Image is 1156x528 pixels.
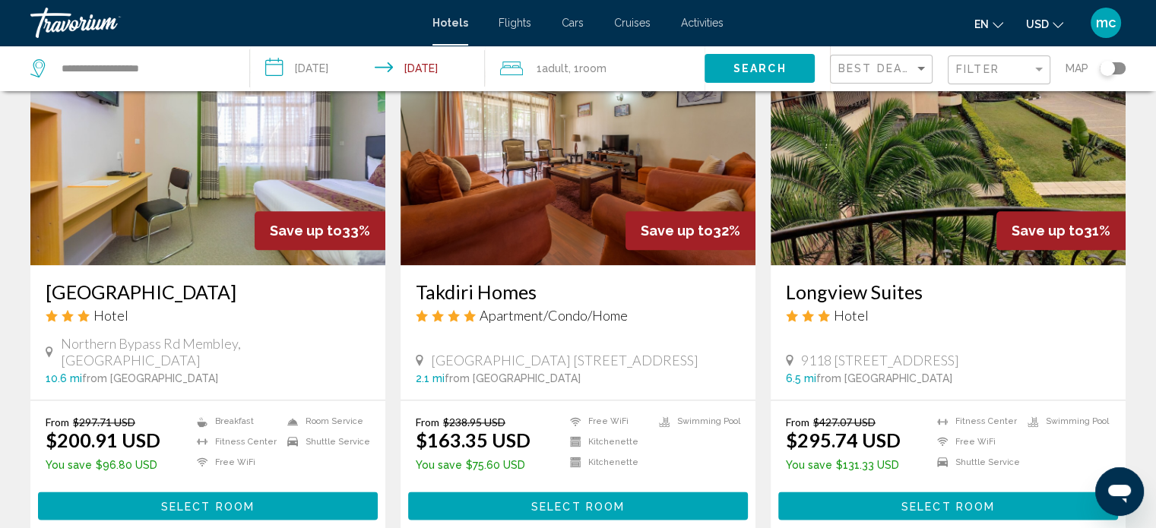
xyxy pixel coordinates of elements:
div: 31% [996,211,1126,250]
span: From [786,416,809,428]
span: Select Room [531,500,625,512]
span: 9118 [STREET_ADDRESS] [801,352,959,368]
p: $75.60 USD [416,459,530,471]
a: Cars [562,17,584,29]
a: Flights [499,17,531,29]
span: Select Room [901,500,995,512]
button: Select Room [408,492,748,520]
li: Fitness Center [189,435,280,448]
button: User Menu [1086,7,1126,39]
img: Hotel image [30,22,385,265]
li: Free WiFi [562,416,651,428]
span: Adult [542,62,568,74]
a: Select Room [38,495,378,512]
span: Select Room [161,500,255,512]
img: Hotel image [401,22,755,265]
li: Swimming Pool [651,416,740,428]
ins: $295.74 USD [786,428,901,451]
ins: $200.91 USD [46,428,160,451]
span: from [GEOGRAPHIC_DATA] [816,372,952,384]
span: , 1 [568,58,607,79]
a: Activities [681,17,724,29]
li: Room Service [280,416,370,428]
span: Map [1066,58,1088,79]
span: Save up to [641,223,713,239]
span: From [416,416,439,428]
button: Select Room [38,492,378,520]
ins: $163.35 USD [416,428,530,451]
p: $131.33 USD [786,459,901,471]
span: mc [1096,15,1116,30]
span: You save [786,459,832,471]
div: 3 star Hotel [786,307,1110,324]
span: Northern Bypass Rd Membley, [GEOGRAPHIC_DATA] [61,335,370,368]
a: Select Room [408,495,748,512]
button: Check-in date: Aug 20, 2025 Check-out date: Aug 27, 2025 [250,46,485,91]
span: en [974,18,989,30]
button: Change currency [1026,13,1063,35]
span: 2.1 mi [416,372,445,384]
div: 3 star Hotel [46,307,370,324]
div: 32% [626,211,755,250]
span: [GEOGRAPHIC_DATA] [STREET_ADDRESS] [431,352,698,368]
span: Best Deals [838,62,918,74]
span: Hotel [834,307,869,324]
span: Filter [956,63,999,75]
li: Kitchenette [562,456,651,469]
button: Select Room [778,492,1118,520]
span: 6.5 mi [786,372,816,384]
a: Longview Suites [786,280,1110,303]
a: Travorium [30,8,417,38]
span: From [46,416,69,428]
a: [GEOGRAPHIC_DATA] [46,280,370,303]
button: Travelers: 1 adult, 0 children [485,46,705,91]
span: Apartment/Condo/Home [480,307,628,324]
span: Hotel [93,307,128,324]
span: You save [46,459,92,471]
li: Shuttle Service [280,435,370,448]
span: 1 [537,58,568,79]
iframe: Button to launch messaging window [1095,467,1144,516]
li: Fitness Center [930,416,1020,428]
button: Search [705,54,815,82]
li: Swimming Pool [1020,416,1110,428]
div: 4 star Apartment [416,307,740,324]
button: Filter [948,55,1050,86]
a: Select Room [778,495,1118,512]
span: USD [1026,18,1049,30]
p: $96.80 USD [46,459,160,471]
span: from [GEOGRAPHIC_DATA] [445,372,581,384]
li: Shuttle Service [930,456,1020,469]
li: Free WiFi [930,435,1020,448]
img: Hotel image [771,22,1126,265]
li: Breakfast [189,416,280,428]
span: 10.6 mi [46,372,82,384]
a: Takdiri Homes [416,280,740,303]
del: $238.95 USD [443,416,505,428]
a: Hotels [432,17,468,29]
mat-select: Sort by [838,63,928,76]
div: 33% [255,211,385,250]
span: You save [416,459,462,471]
span: Save up to [1012,223,1084,239]
span: Search [733,63,787,75]
li: Free WiFi [189,456,280,469]
del: $427.07 USD [813,416,876,428]
span: Save up to [270,223,342,239]
span: Room [579,62,607,74]
button: Change language [974,13,1003,35]
span: from [GEOGRAPHIC_DATA] [82,372,218,384]
button: Toggle map [1088,62,1126,75]
a: Cruises [614,17,651,29]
